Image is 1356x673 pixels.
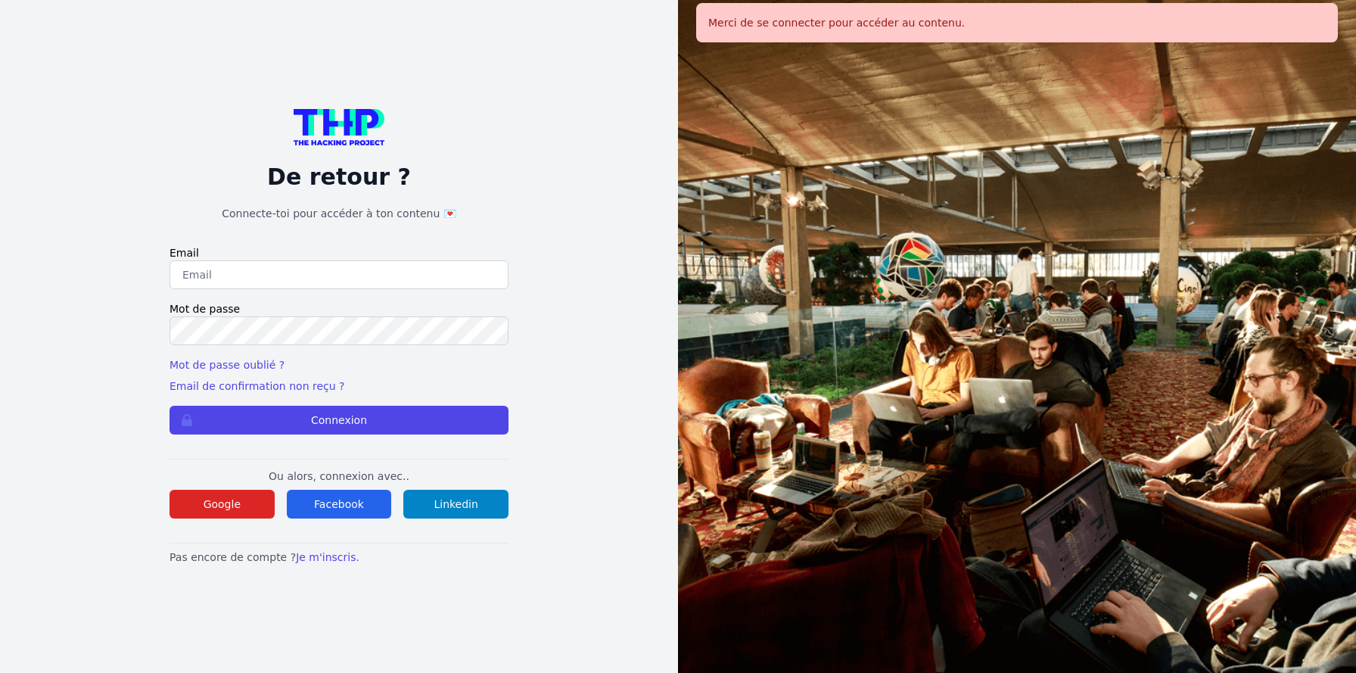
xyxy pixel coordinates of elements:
[169,490,275,519] button: Google
[169,359,285,371] a: Mot de passe oublié ?
[169,301,508,316] label: Mot de passe
[169,469,508,484] p: Ou alors, connexion avec..
[403,490,508,519] button: Linkedin
[296,551,359,563] a: Je m'inscris.
[696,3,1338,42] div: Merci de se connecter pour accéder au contenu.
[169,406,508,435] button: Connexion
[169,550,508,565] p: Pas encore de compte ?
[169,260,508,289] input: Email
[169,206,508,221] h1: Connecte-toi pour accéder à ton contenu 💌
[294,109,384,145] img: logo
[287,490,392,519] button: Facebook
[169,380,344,392] a: Email de confirmation non reçu ?
[169,245,508,260] label: Email
[169,164,508,191] p: De retour ?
